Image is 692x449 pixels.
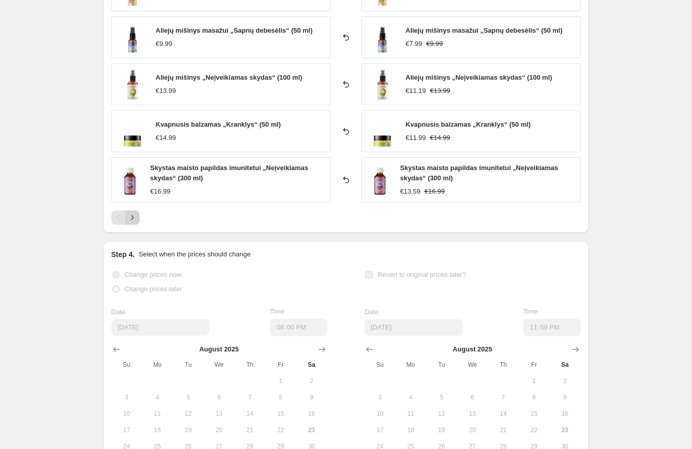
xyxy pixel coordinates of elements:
span: 8 [523,393,545,401]
button: Friday August 8 2025 [265,389,296,406]
span: Kvapnusis balzamas „Kranklys“ (50 ml) [406,121,531,128]
button: Show previous month, July 2025 [362,342,377,357]
span: 1 [269,377,292,385]
strike: €14.99 [430,133,450,143]
span: 12 [177,410,199,418]
th: Friday [519,357,549,373]
button: Show previous month, July 2025 [109,342,124,357]
span: Mo [146,361,169,369]
th: Saturday [549,357,580,373]
span: 9 [300,393,322,401]
th: Wednesday [457,357,488,373]
div: €13.99 [156,86,176,96]
th: Sunday [364,357,395,373]
button: Friday August 8 2025 [519,389,549,406]
span: 3 [116,393,138,401]
span: Su [368,361,391,369]
button: Sunday August 10 2025 [364,406,395,422]
button: Wednesday August 6 2025 [457,389,488,406]
div: €9.99 [156,39,173,49]
button: Wednesday August 13 2025 [203,406,234,422]
th: Thursday [235,357,265,373]
span: 10 [116,410,138,418]
span: Date [111,308,125,316]
button: Friday August 15 2025 [265,406,296,422]
button: Tuesday August 19 2025 [173,422,203,438]
button: Friday August 15 2025 [519,406,549,422]
button: Today Saturday August 23 2025 [549,422,580,438]
img: Artboard1copy105_758b7fad-3dc3-4bf6-a47b-60c7852cf2a1_80x.png [117,69,148,100]
span: Aliejų mišinys masažui „Sapnų debesėlis“ (50 ml) [156,27,313,34]
button: Show next month, September 2025 [568,342,583,357]
span: 4 [146,393,169,401]
span: Skystas maisto papildas imunitetui „Neįveikiamas skydas“ (300 ml) [400,164,558,182]
img: sapnu_debeselis_be_fono_80x.png [367,22,398,53]
th: Thursday [488,357,518,373]
span: 17 [116,426,138,434]
span: 23 [300,426,322,434]
button: Tuesday August 19 2025 [426,422,457,438]
span: 8 [269,393,292,401]
strike: €13.99 [430,86,450,96]
span: Th [239,361,261,369]
div: €11.19 [406,86,426,96]
img: Artboard1copy105_758b7fad-3dc3-4bf6-a47b-60c7852cf2a1_80x.png [367,69,398,100]
span: Time [523,308,538,315]
img: Artboard1copy94_0db02946-d20b-4ec5-86ca-9d584a30617c_80x.png [367,164,392,195]
button: Saturday August 16 2025 [549,406,580,422]
button: Show next month, September 2025 [315,342,329,357]
span: Aliejų mišinys „Neįveikiamas skydas“ (100 ml) [156,74,303,81]
button: Monday August 11 2025 [396,406,426,422]
span: Skystas maisto papildas imunitetui „Neįveikiamas skydas“ (300 ml) [150,164,308,182]
span: 4 [400,393,422,401]
span: 20 [461,426,483,434]
span: 21 [239,426,261,434]
span: Su [116,361,138,369]
button: Thursday August 21 2025 [488,422,518,438]
span: Tu [430,361,453,369]
th: Wednesday [203,357,234,373]
span: Sa [553,361,576,369]
span: 2 [553,377,576,385]
div: €16.99 [150,186,171,197]
button: Wednesday August 20 2025 [203,422,234,438]
button: Thursday August 14 2025 [488,406,518,422]
strike: €9.99 [426,39,443,49]
th: Monday [396,357,426,373]
div: €14.99 [156,133,176,143]
input: 8/23/2025 [111,319,210,336]
span: 11 [400,410,422,418]
button: Saturday August 9 2025 [549,389,580,406]
button: Monday August 4 2025 [396,389,426,406]
button: Saturday August 2 2025 [296,373,327,389]
span: 23 [553,426,576,434]
button: Tuesday August 12 2025 [426,406,457,422]
span: 6 [461,393,483,401]
button: Next [125,210,140,225]
span: Mo [400,361,422,369]
nav: Pagination [111,210,140,225]
button: Monday August 11 2025 [142,406,173,422]
img: sapnu_debeselis_be_fono_80x.png [117,22,148,53]
button: Tuesday August 5 2025 [426,389,457,406]
span: 9 [553,393,576,401]
span: Kvapnusis balzamas „Kranklys“ (50 ml) [156,121,281,128]
span: We [207,361,230,369]
span: 16 [300,410,322,418]
span: 19 [430,426,453,434]
button: Friday August 1 2025 [265,373,296,389]
th: Saturday [296,357,327,373]
span: 13 [461,410,483,418]
span: 2 [300,377,322,385]
button: Sunday August 3 2025 [111,389,142,406]
button: Sunday August 17 2025 [364,422,395,438]
div: €11.99 [406,133,426,143]
span: Th [492,361,514,369]
div: €13.59 [400,186,421,197]
th: Tuesday [173,357,203,373]
span: 6 [207,393,230,401]
span: Change prices later [125,285,182,293]
h2: Step 4. [111,249,135,259]
span: 7 [239,393,261,401]
button: Tuesday August 5 2025 [173,389,203,406]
